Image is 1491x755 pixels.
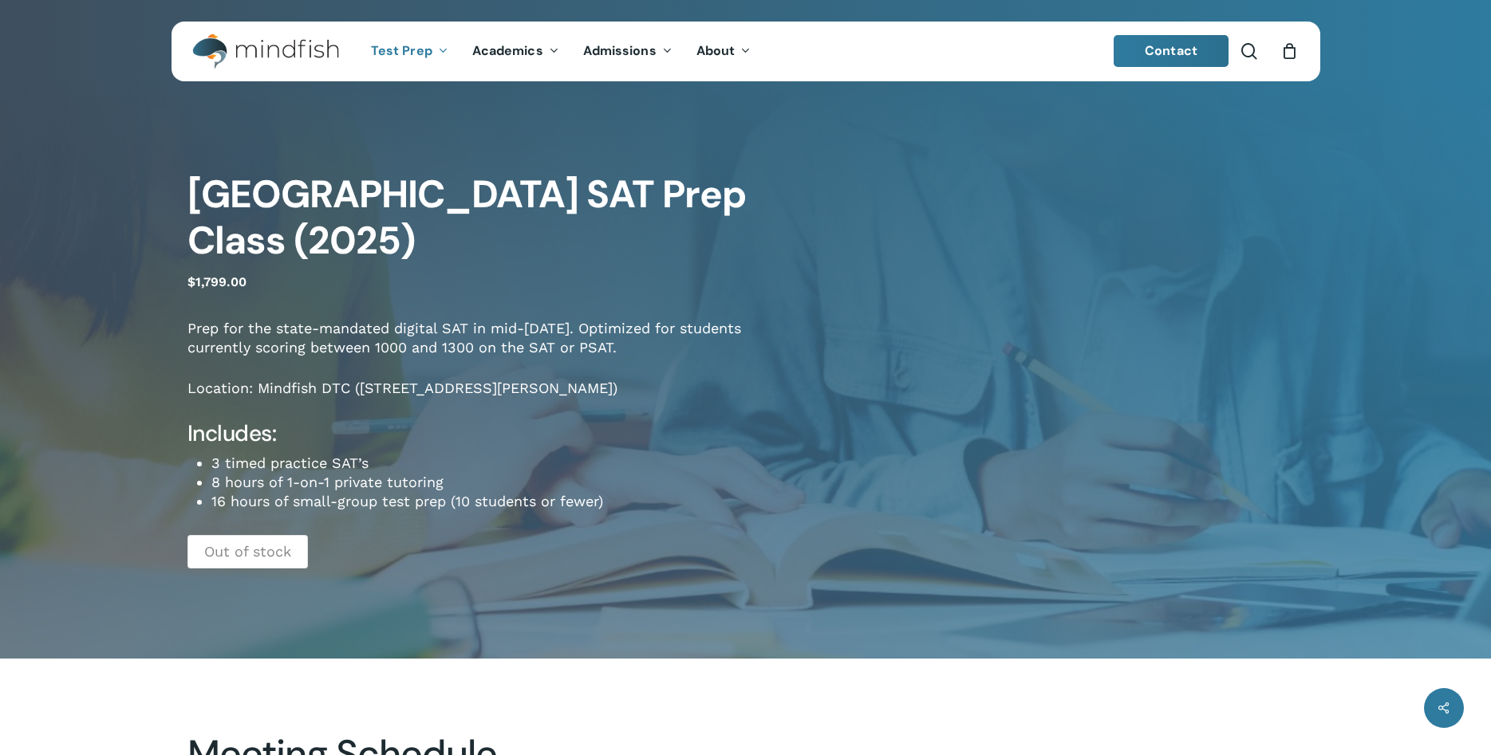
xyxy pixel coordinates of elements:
[187,171,746,264] h1: [GEOGRAPHIC_DATA] SAT Prep Class (2025)
[359,22,763,81] nav: Main Menu
[472,42,543,59] span: Academics
[187,535,308,568] p: Out of stock
[187,379,746,419] p: Location: Mindfish DTC ([STREET_ADDRESS][PERSON_NAME])
[1114,35,1229,67] a: Contact
[187,419,746,448] h4: Includes:
[187,274,195,289] span: $
[1281,42,1299,60] a: Cart
[571,45,684,58] a: Admissions
[583,42,657,59] span: Admissions
[211,492,746,511] li: 16 hours of small-group test prep (10 students or fewer)
[371,42,432,59] span: Test Prep
[211,473,746,492] li: 8 hours of 1-on-1 private tutoring
[359,45,460,58] a: Test Prep
[211,454,746,473] li: 3 timed practice SAT’s
[684,45,763,58] a: About
[187,274,247,289] bdi: 1,799.00
[187,319,746,379] p: Prep for the state-mandated digital SAT in mid-[DATE]. Optimized for students currently scoring b...
[696,42,736,59] span: About
[172,22,1320,81] header: Main Menu
[460,45,571,58] a: Academics
[1145,42,1197,59] span: Contact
